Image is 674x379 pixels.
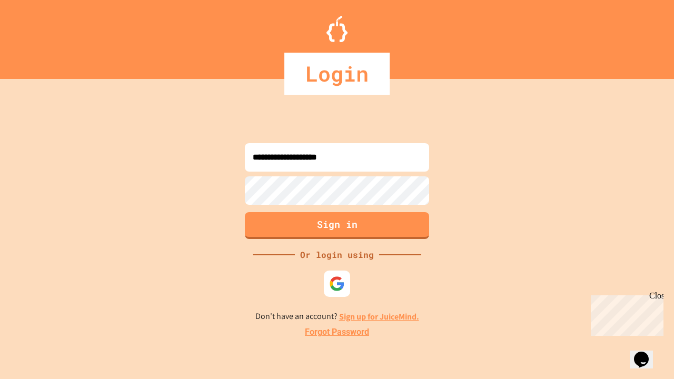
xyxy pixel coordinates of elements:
img: Logo.svg [326,16,348,42]
button: Sign in [245,212,429,239]
img: google-icon.svg [329,276,345,292]
a: Forgot Password [305,326,369,338]
p: Don't have an account? [255,310,419,323]
iframe: chat widget [587,291,663,336]
a: Sign up for JuiceMind. [339,311,419,322]
div: Chat with us now!Close [4,4,73,67]
div: Or login using [295,248,379,261]
iframe: chat widget [630,337,663,368]
div: Login [284,53,390,95]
